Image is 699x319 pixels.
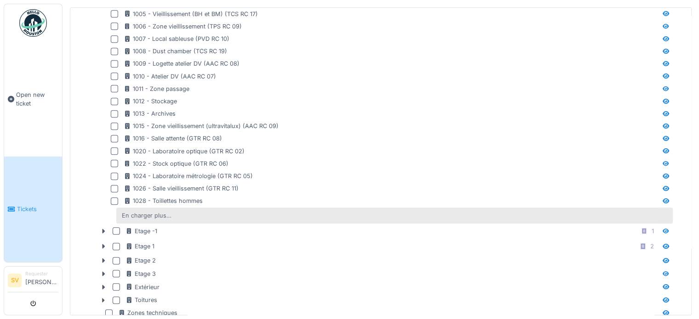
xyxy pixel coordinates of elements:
div: 1024 - Laboratoire métrologie (GTR RC 05) [124,172,253,180]
div: 1010 - Atelier DV (AAC RC 07) [124,72,216,81]
div: Zones techniques [118,308,177,317]
div: Etage 2 [125,256,156,265]
span: Tickets [17,205,58,213]
div: 1011 - Zone passage [124,84,189,93]
div: 1007 - Local sableuse (PVD RC 10) [124,34,229,43]
div: 1006 - Zone vieillissement (TPS RC 09) [124,22,242,31]
div: 1005 - Vieillissement (BH et BM) (TCS RC 17) [124,10,258,18]
div: 1028 - Toillettes hommes [124,196,203,205]
div: 2 [650,242,654,251]
a: Open new ticket [4,42,62,157]
div: 1016 - Salle attente (GTR RC 08) [124,134,222,143]
a: SV Requester[PERSON_NAME] [8,270,58,292]
div: 1 [652,227,654,235]
div: Toitures [125,296,157,304]
div: 1020 - Laboratoire optique (GTR RC 02) [124,147,244,156]
div: Extérieur [125,283,159,291]
div: En charger plus… [118,209,175,222]
div: Etage 1 [125,242,154,251]
div: 1009 - Logette atelier DV (AAC RC 08) [124,59,239,68]
div: 1008 - Dust chamber (TCS RC 19) [124,47,227,56]
div: Etage -1 [125,227,157,235]
div: 1012 - Stockage [124,97,177,106]
div: 1026 - Salle vieillissement (GTR RC 11) [124,184,239,193]
li: SV [8,274,22,287]
a: Tickets [4,157,62,263]
span: Open new ticket [16,90,58,108]
div: Etage 3 [125,269,156,278]
div: 1022 - Stock optique (GTR RC 06) [124,159,228,168]
div: Requester [25,270,58,277]
li: [PERSON_NAME] [25,270,58,290]
img: Badge_color-CXgf-gQk.svg [19,9,47,37]
div: 1013 - Archives [124,109,176,118]
div: 1015 - Zone vieillissement (ultravitalux) (AAC RC 09) [124,122,278,130]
